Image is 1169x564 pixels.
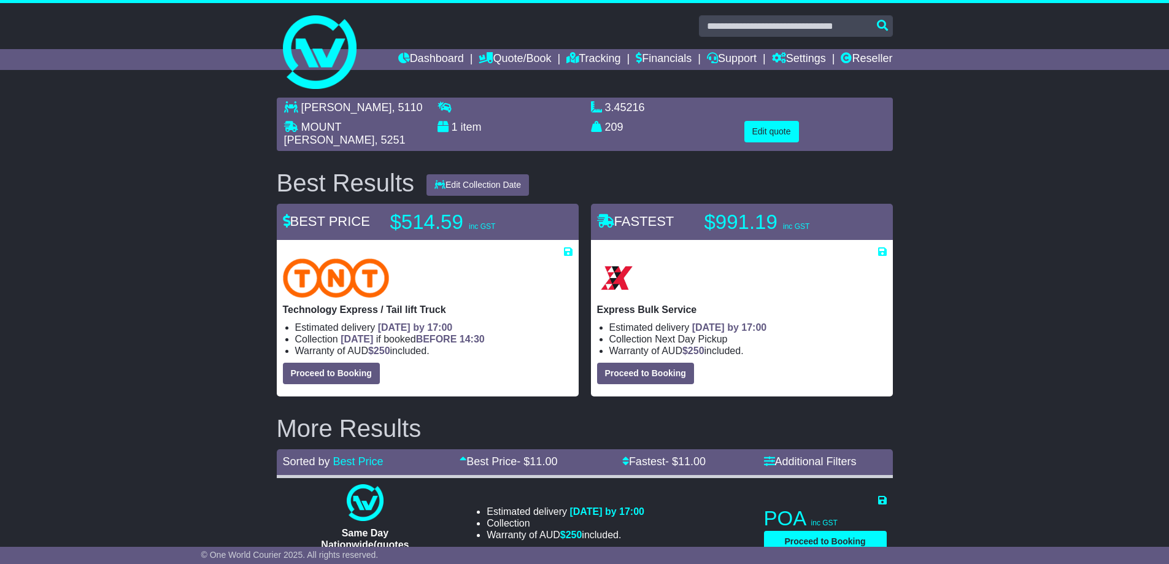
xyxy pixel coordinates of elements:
span: MOUNT [PERSON_NAME] [284,121,375,147]
p: Express Bulk Service [597,304,887,315]
li: Warranty of AUD included. [609,345,887,357]
li: Collection [295,333,573,345]
span: inc GST [811,519,838,527]
li: Estimated delivery [295,322,573,333]
span: BEFORE [416,334,457,344]
p: POA [764,506,887,531]
span: FASTEST [597,214,674,229]
li: Estimated delivery [609,322,887,333]
a: Settings [772,49,826,70]
p: $991.19 [704,210,858,234]
span: Same Day Nationwide(quotes take 0.5-1 hour) [321,528,409,562]
span: inc GST [783,222,809,231]
span: Sorted by [283,455,330,468]
span: , 5110 [392,101,423,114]
span: - $ [665,455,706,468]
a: Financials [636,49,692,70]
a: Fastest- $11.00 [622,455,706,468]
a: Quote/Book [479,49,551,70]
span: 11.00 [530,455,557,468]
button: Proceed to Booking [283,363,380,384]
h2: More Results [277,415,893,442]
img: TNT Domestic: Technology Express / Tail lift Truck [283,258,390,298]
span: 1 [452,121,458,133]
span: 3.45216 [605,101,645,114]
span: [PERSON_NAME] [301,101,392,114]
span: [DATE] by 17:00 [378,322,453,333]
span: item [461,121,482,133]
li: Warranty of AUD included. [487,529,644,541]
li: Collection [487,517,644,529]
span: Next Day Pickup [655,334,727,344]
span: if booked [341,334,484,344]
a: Tracking [566,49,620,70]
a: Best Price [333,455,384,468]
span: BEST PRICE [283,214,370,229]
span: © One World Courier 2025. All rights reserved. [201,550,379,560]
span: 11.00 [678,455,706,468]
button: Proceed to Booking [764,531,887,552]
span: 250 [566,530,582,540]
img: Border Express: Express Bulk Service [597,258,636,298]
a: Support [707,49,757,70]
a: Additional Filters [764,455,857,468]
li: Estimated delivery [487,506,644,517]
span: 250 [374,346,390,356]
span: - $ [517,455,557,468]
img: One World Courier: Same Day Nationwide(quotes take 0.5-1 hour) [347,484,384,521]
span: $ [682,346,704,356]
span: 250 [688,346,704,356]
span: inc GST [469,222,495,231]
span: $ [560,530,582,540]
span: 14:30 [460,334,485,344]
p: Technology Express / Tail lift Truck [283,304,573,315]
a: Reseller [841,49,892,70]
a: Dashboard [398,49,464,70]
span: [DATE] [341,334,373,344]
span: $ [368,346,390,356]
span: , 5251 [375,134,406,146]
a: Best Price- $11.00 [460,455,557,468]
button: Proceed to Booking [597,363,694,384]
span: 209 [605,121,623,133]
span: [DATE] by 17:00 [569,506,644,517]
button: Edit Collection Date [426,174,529,196]
span: [DATE] by 17:00 [692,322,767,333]
li: Collection [609,333,887,345]
button: Edit quote [744,121,799,142]
li: Warranty of AUD included. [295,345,573,357]
p: $514.59 [390,210,544,234]
div: Best Results [271,169,421,196]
